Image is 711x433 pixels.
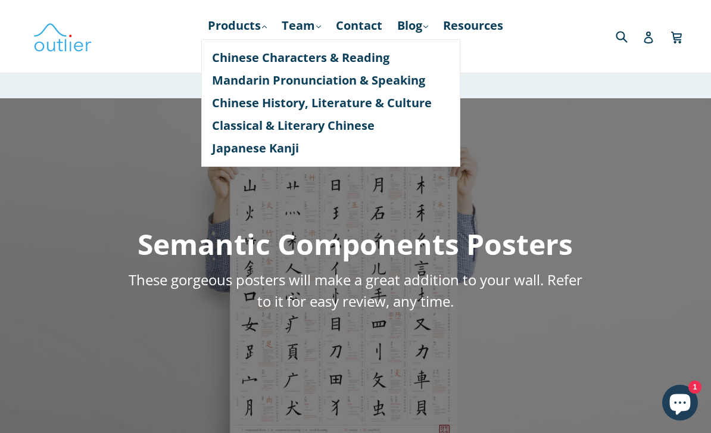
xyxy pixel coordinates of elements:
a: Mandarin Pronunciation & Speaking [212,69,450,92]
a: Chinese Characters & Reading [212,46,450,69]
a: Products [202,15,273,36]
a: Chinese History, Literature & Culture [212,92,450,114]
a: Contact [330,15,388,36]
img: Outlier Linguistics [33,19,92,54]
input: Search [613,24,645,48]
inbox-online-store-chat: Shopify online store chat [659,385,701,423]
a: Blog [391,15,434,36]
a: Team [276,15,327,36]
h5: These gorgeous posters will make a great addition to your wall. Refer to it for easy review, any ... [124,269,587,312]
a: Resources [437,15,509,36]
a: Japanese Kanji [212,137,450,160]
a: Course Login [312,36,400,58]
a: Classical & Literary Chinese [212,114,450,137]
h1: Semantic Components Posters [124,225,587,263]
